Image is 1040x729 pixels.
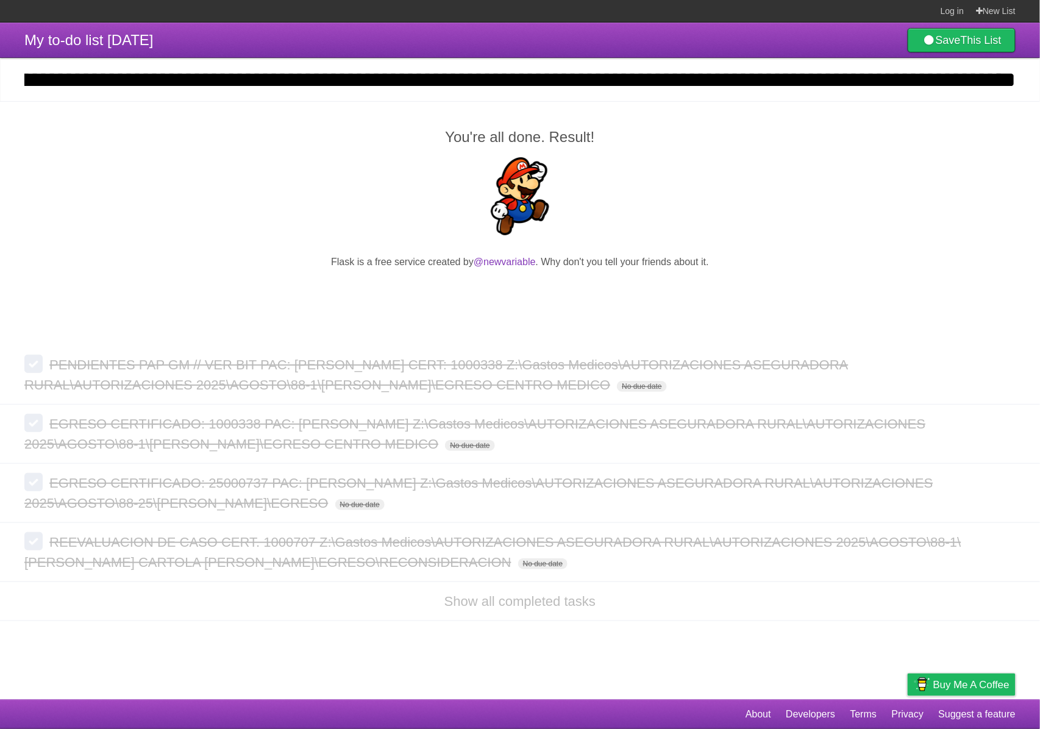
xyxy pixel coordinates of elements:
[24,355,43,373] label: Done
[444,594,596,609] a: Show all completed tasks
[24,255,1016,269] p: Flask is a free service created by . Why don't you tell your friends about it.
[933,674,1010,695] span: Buy me a coffee
[939,703,1016,726] a: Suggest a feature
[481,157,559,235] img: Super Mario
[786,703,835,726] a: Developers
[24,414,43,432] label: Done
[746,703,771,726] a: About
[24,416,925,452] span: EGRESO CERTIFICADO: 1000338 PAC: [PERSON_NAME] Z:\Gastos Medicos\AUTORIZACIONES ASEGURADORA RURAL...
[24,532,43,550] label: Done
[961,34,1002,46] b: This List
[617,381,666,392] span: No due date
[24,475,933,511] span: EGRESO CERTIFICADO: 25000737 PAC: [PERSON_NAME] Z:\Gastos Medicos\AUTORIZACIONES ASEGURADORA RURA...
[24,473,43,491] label: Done
[24,32,154,48] span: My to-do list [DATE]
[908,28,1016,52] a: SaveThis List
[518,558,568,569] span: No due date
[24,357,849,393] span: PENDIENTES PAP GM // VER BIT PAC: [PERSON_NAME] CERT: 1000338 Z:\Gastos Medicos\AUTORIZACIONES AS...
[24,535,961,570] span: REEVALUACION DE CASO CERT. 1000707 Z:\Gastos Medicos\AUTORIZACIONES ASEGURADORA RURAL\AUTORIZACIO...
[498,285,542,302] iframe: X Post Button
[474,257,536,267] a: @newvariable
[335,499,385,510] span: No due date
[892,703,924,726] a: Privacy
[24,126,1016,148] h2: You're all done. Result!
[850,703,877,726] a: Terms
[445,440,494,451] span: No due date
[908,674,1016,696] a: Buy me a coffee
[914,674,930,695] img: Buy me a coffee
